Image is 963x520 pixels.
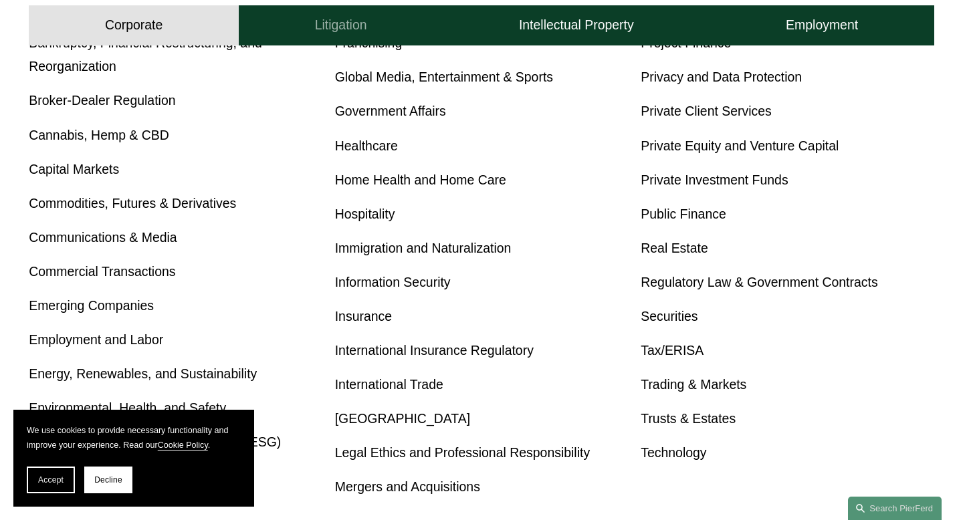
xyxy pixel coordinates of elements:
a: Public Finance [641,207,726,221]
span: Accept [38,475,64,485]
a: Insurance [335,309,392,323]
a: Hospitality [335,207,395,221]
a: Environmental, Health, and Safety [29,400,226,415]
span: Decline [94,475,122,485]
h4: Litigation [315,17,367,34]
a: International Trade [335,377,443,392]
a: Healthcare [335,138,398,153]
a: Franchising [335,35,402,50]
h4: Corporate [105,17,163,34]
a: Immigration and Naturalization [335,241,512,255]
a: Commodities, Futures & Derivatives [29,196,236,211]
a: Private Investment Funds [641,172,788,187]
a: Mergers and Acquisitions [335,479,480,494]
button: Accept [27,467,75,493]
a: Home Health and Home Care [335,172,506,187]
h4: Intellectual Property [519,17,634,34]
a: Employment and Labor [29,332,163,347]
a: Real Estate [641,241,708,255]
a: Search this site [848,497,942,520]
a: Technology [641,445,706,460]
a: Cannabis, Hemp & CBD [29,128,169,142]
a: Commercial Transactions [29,264,175,279]
a: Information Security [335,275,451,289]
a: International Insurance Regulatory [335,343,534,358]
a: Private Equity and Venture Capital [641,138,839,153]
a: Energy, Renewables, and Sustainability [29,366,257,381]
a: Global Media, Entertainment & Sports [335,70,553,84]
a: Trading & Markets [641,377,746,392]
a: Legal Ethics and Professional Responsibility [335,445,590,460]
a: Capital Markets [29,162,119,176]
a: Securities [641,309,698,323]
a: Trusts & Estates [641,411,736,426]
section: Cookie banner [13,410,254,507]
a: Communications & Media [29,230,177,245]
a: Government Affairs [335,104,446,118]
a: Private Client Services [641,104,772,118]
a: Project Finance [641,35,731,50]
button: Decline [84,467,132,493]
h4: Employment [786,17,858,34]
a: [GEOGRAPHIC_DATA] [335,411,470,426]
a: Regulatory Law & Government Contracts [641,275,877,289]
a: Emerging Companies [29,298,154,313]
a: Privacy and Data Protection [641,70,802,84]
a: Broker-Dealer Regulation [29,93,175,108]
a: Tax/ERISA [641,343,704,358]
p: We use cookies to provide necessary functionality and improve your experience. Read our . [27,423,241,453]
a: Bankruptcy, Financial Restructuring, and Reorganization [29,35,262,74]
a: Cookie Policy [158,440,208,450]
